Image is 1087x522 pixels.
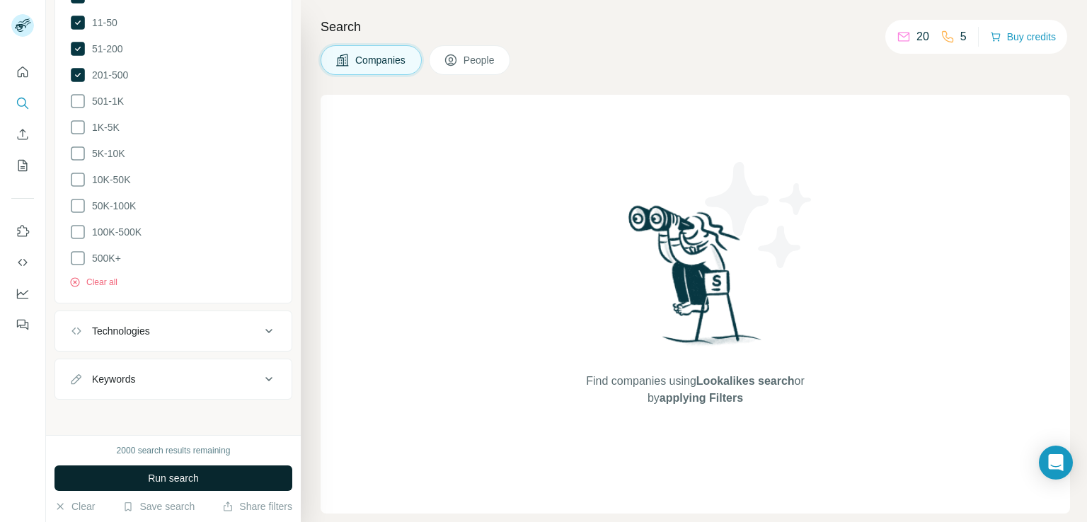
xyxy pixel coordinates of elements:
[696,375,795,387] span: Lookalikes search
[696,151,823,279] img: Surfe Illustration - Stars
[11,153,34,178] button: My lists
[321,17,1070,37] h4: Search
[960,28,967,45] p: 5
[11,59,34,85] button: Quick start
[916,28,929,45] p: 20
[11,122,34,147] button: Enrich CSV
[11,91,34,116] button: Search
[86,16,117,30] span: 11-50
[69,276,117,289] button: Clear all
[122,499,195,514] button: Save search
[86,68,128,82] span: 201-500
[990,27,1056,47] button: Buy credits
[11,219,34,244] button: Use Surfe on LinkedIn
[148,471,199,485] span: Run search
[464,53,496,67] span: People
[86,146,125,161] span: 5K-10K
[54,465,292,491] button: Run search
[222,499,292,514] button: Share filters
[11,312,34,337] button: Feedback
[11,281,34,306] button: Dashboard
[660,392,743,404] span: applying Filters
[86,225,142,239] span: 100K-500K
[117,444,231,457] div: 2000 search results remaining
[11,250,34,275] button: Use Surfe API
[86,94,124,108] span: 501-1K
[86,42,123,56] span: 51-200
[92,372,135,386] div: Keywords
[86,251,121,265] span: 500K+
[92,324,150,338] div: Technologies
[582,373,808,407] span: Find companies using or by
[86,173,130,187] span: 10K-50K
[54,499,95,514] button: Clear
[355,53,407,67] span: Companies
[86,199,136,213] span: 50K-100K
[55,362,292,396] button: Keywords
[1039,446,1073,480] div: Open Intercom Messenger
[55,314,292,348] button: Technologies
[622,202,769,359] img: Surfe Illustration - Woman searching with binoculars
[86,120,120,134] span: 1K-5K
